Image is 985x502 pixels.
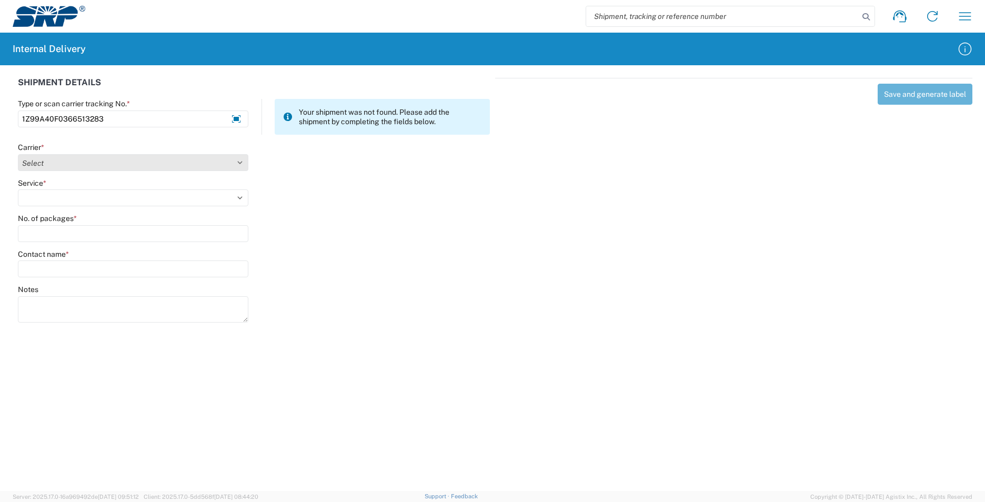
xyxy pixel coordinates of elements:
label: Carrier [18,143,44,152]
label: No. of packages [18,214,77,223]
div: SHIPMENT DETAILS [18,78,490,99]
span: Your shipment was not found. Please add the shipment by completing the fields below. [299,107,481,126]
label: Type or scan carrier tracking No. [18,99,130,108]
a: Feedback [451,493,478,499]
span: Server: 2025.17.0-16a969492de [13,494,139,500]
label: Service [18,178,46,188]
label: Contact name [18,249,69,259]
span: Client: 2025.17.0-5dd568f [144,494,258,500]
span: Copyright © [DATE]-[DATE] Agistix Inc., All Rights Reserved [810,492,972,501]
a: Support [425,493,451,499]
span: [DATE] 08:44:20 [214,494,258,500]
h2: Internal Delivery [13,43,86,55]
span: [DATE] 09:51:12 [98,494,139,500]
img: srp [13,6,85,27]
label: Notes [18,285,38,294]
input: Shipment, tracking or reference number [586,6,859,26]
